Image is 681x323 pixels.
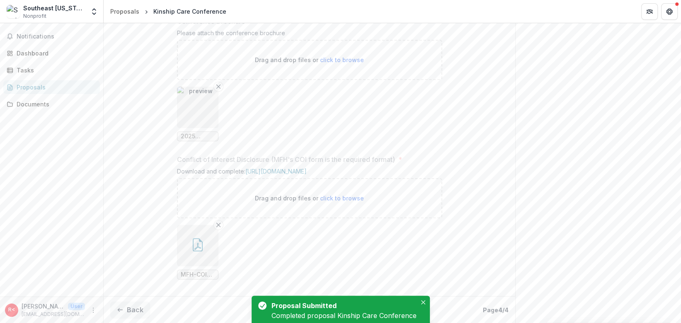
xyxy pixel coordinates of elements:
div: Kinship Care Conference [153,7,226,16]
div: Proposals [17,83,93,92]
button: Notifications [3,30,100,43]
div: Tasks [17,66,93,75]
button: Open entity switcher [88,3,100,20]
button: Remove File [213,220,223,230]
nav: breadcrumb [107,5,230,17]
div: Dashboard [17,49,93,58]
span: Notifications [17,33,97,40]
div: Remove Filepreview2025 kinship conference flyer.png [177,87,218,141]
button: Get Help [661,3,678,20]
button: Back [110,301,150,318]
div: Completed proposal Kinship Care Conference [271,311,417,321]
span: MFH-COI-Disclosure-Grant.pdf [181,271,215,278]
a: [URL][DOMAIN_NAME] [245,168,307,175]
span: click to browse [320,195,364,202]
div: Southeast [US_STATE] Area Agency on Aging [23,4,85,12]
p: User [68,303,85,310]
p: [EMAIL_ADDRESS][DOMAIN_NAME] [22,311,85,318]
p: Conflict of Interest Disclosure (MFH's COI form is the required format) [177,154,395,164]
div: Please attach the conference brochure [177,29,442,40]
span: click to browse [320,56,364,63]
div: Remove FileMFH-COI-Disclosure-Grant.pdf [177,225,218,280]
div: Proposals [110,7,139,16]
a: Tasks [3,63,100,77]
button: Remove File [213,82,223,92]
a: Proposals [107,5,143,17]
p: [PERSON_NAME] <[EMAIL_ADDRESS][DOMAIN_NAME]> [22,302,65,311]
a: Documents [3,97,100,111]
span: Nonprofit [23,12,46,20]
button: Partners [641,3,658,20]
div: Proposal Submitted [271,301,413,311]
div: Documents [17,100,93,108]
div: Regina Vonhasseln <reginav@agingmatters2u.com> [8,307,15,313]
a: Proposals [3,80,100,94]
span: 2025 kinship conference flyer.png [181,133,215,140]
div: Download and complete: [177,168,442,178]
img: preview [177,87,218,128]
button: More [88,305,98,315]
p: Page 4 / 4 [483,306,509,314]
p: Drag and drop files or [255,194,364,202]
img: Southeast Missouri Area Agency on Aging [7,5,20,18]
button: Close [418,297,428,307]
a: Dashboard [3,46,100,60]
p: Drag and drop files or [255,55,364,64]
